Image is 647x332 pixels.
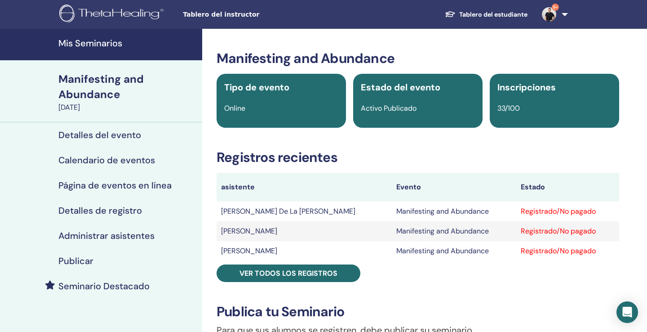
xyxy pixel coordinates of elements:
[58,130,141,140] h4: Detalles del evento
[217,304,619,320] h3: Publica tu Seminario
[224,103,245,113] span: Online
[392,202,516,221] td: Manifesting and Abundance
[58,256,93,266] h4: Publicar
[217,149,619,166] h3: Registros recientes
[392,241,516,261] td: Manifesting and Abundance
[438,6,535,23] a: Tablero del estudiante
[217,202,392,221] td: [PERSON_NAME] De La [PERSON_NAME]
[58,230,155,241] h4: Administrar asistentes
[392,221,516,241] td: Manifesting and Abundance
[521,226,615,237] div: Registrado/No pagado
[445,10,456,18] img: graduation-cap-white.svg
[53,72,202,113] a: Manifesting and Abundance[DATE]
[616,301,638,323] div: Open Intercom Messenger
[217,50,619,67] h3: Manifesting and Abundance
[497,103,520,113] span: 33/100
[361,103,417,113] span: Activo Publicado
[58,102,197,113] div: [DATE]
[58,281,150,292] h4: Seminario Destacado
[58,180,172,191] h4: Página de eventos en línea
[217,241,392,261] td: [PERSON_NAME]
[217,265,360,282] a: Ver todos los registros
[361,81,440,93] span: Estado del evento
[516,173,619,202] th: Estado
[497,81,556,93] span: Inscripciones
[392,173,516,202] th: Evento
[521,246,615,256] div: Registrado/No pagado
[217,173,392,202] th: asistente
[58,205,142,216] h4: Detalles de registro
[183,10,318,19] span: Tablero del instructor
[217,221,392,241] td: [PERSON_NAME]
[58,155,155,166] h4: Calendario de eventos
[552,4,559,11] span: 9+
[58,72,197,102] div: Manifesting and Abundance
[224,81,289,93] span: Tipo de evento
[542,7,556,22] img: default.jpg
[59,4,167,25] img: logo.png
[239,269,337,278] span: Ver todos los registros
[521,206,615,217] div: Registrado/No pagado
[58,38,197,49] h4: Mis Seminarios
